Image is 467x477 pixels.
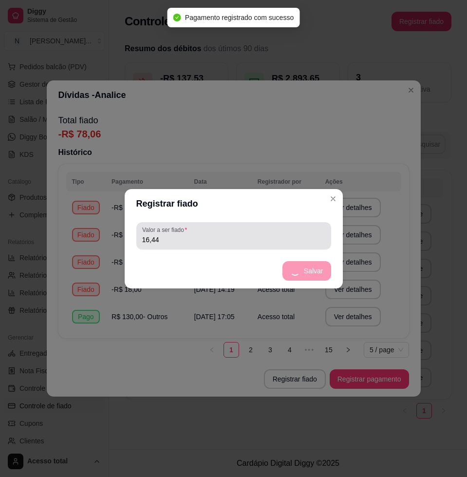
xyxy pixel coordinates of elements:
span: Pagamento registrado com sucesso [185,14,294,21]
label: Valor a ser fiado [142,226,190,234]
button: Close [325,191,341,207]
input: Valor a ser fiado [142,235,325,245]
span: check-circle [173,14,181,21]
header: Registrar fiado [125,189,343,218]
